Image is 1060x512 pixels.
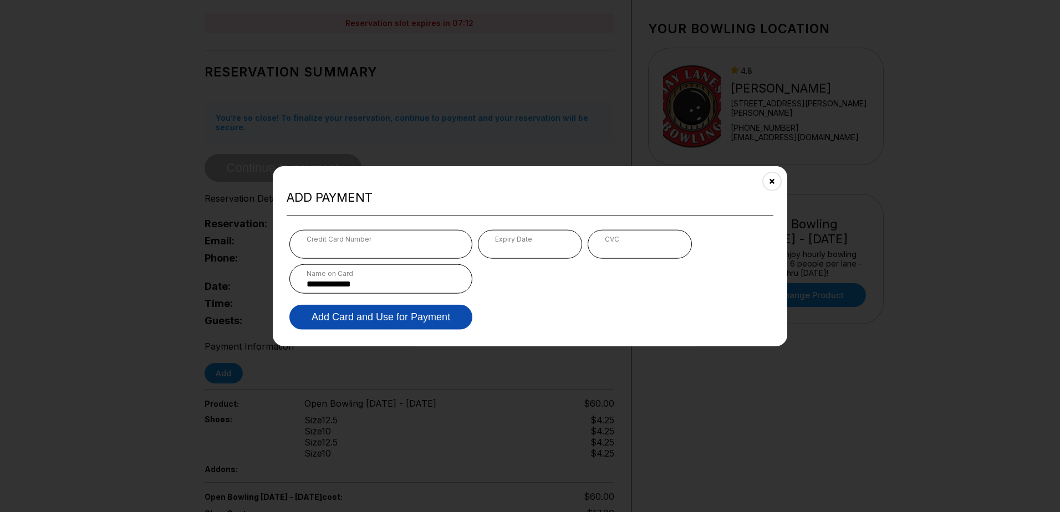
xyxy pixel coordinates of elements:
[307,234,455,243] div: Credit Card Number
[758,167,786,194] button: Close
[605,243,675,253] iframe: Secure CVC input frame
[495,243,565,253] iframe: Secure expiration date input frame
[287,190,773,205] h2: Add payment
[605,234,675,243] div: CVC
[289,304,472,329] button: Add Card and Use for Payment
[307,243,455,253] iframe: Secure card number input frame
[307,269,455,277] div: Name on Card
[495,234,565,243] div: Expiry Date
